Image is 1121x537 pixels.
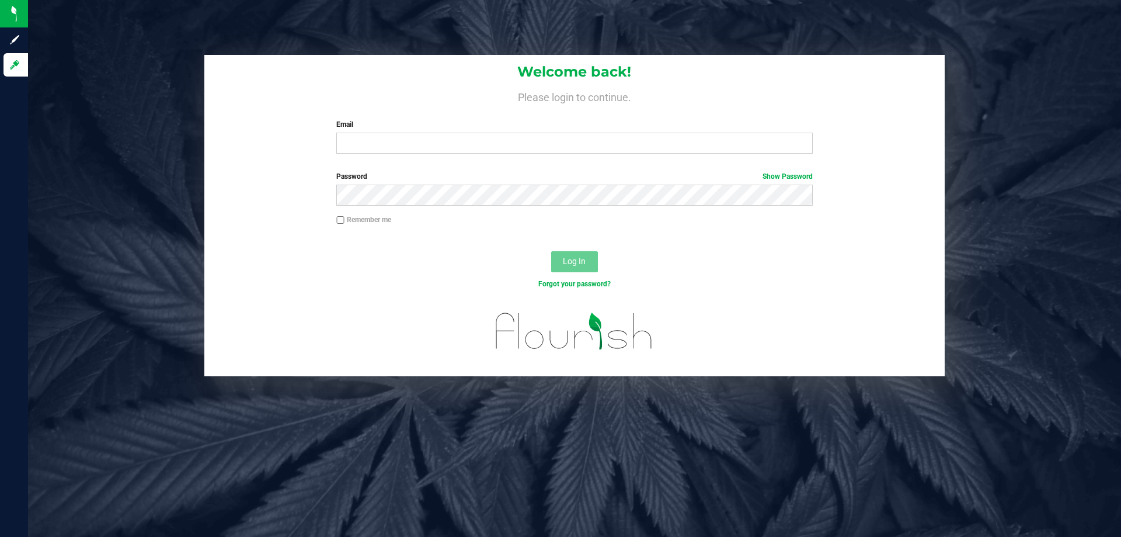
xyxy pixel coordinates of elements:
[204,89,945,103] h4: Please login to continue.
[482,302,667,361] img: flourish_logo.svg
[204,64,945,79] h1: Welcome back!
[538,280,611,288] a: Forgot your password?
[9,59,20,71] inline-svg: Log in
[336,216,344,224] input: Remember me
[563,257,586,266] span: Log In
[336,119,812,130] label: Email
[763,172,813,181] a: Show Password
[9,34,20,46] inline-svg: Sign up
[336,172,367,181] span: Password
[551,251,598,272] button: Log In
[336,214,391,225] label: Remember me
